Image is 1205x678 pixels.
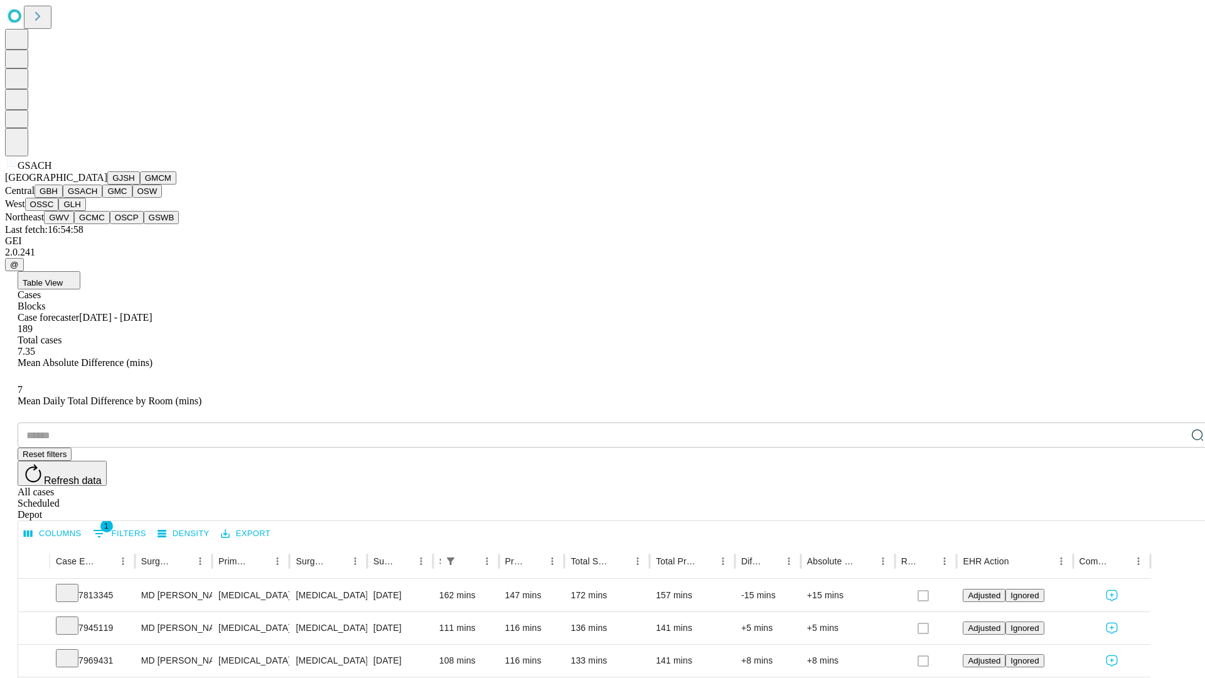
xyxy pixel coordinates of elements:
[79,312,152,323] span: [DATE] - [DATE]
[56,612,129,644] div: 7945119
[144,211,179,224] button: GSWB
[25,198,59,211] button: OSSC
[1010,623,1039,633] span: Ignored
[18,346,35,357] span: 7.35
[656,612,729,644] div: 141 mins
[439,556,441,566] div: Scheduled In Room Duration
[373,645,427,677] div: [DATE]
[18,335,62,345] span: Total cases
[936,552,953,570] button: Menu
[191,552,209,570] button: Menu
[218,612,283,644] div: [MEDICAL_DATA]
[968,623,1000,633] span: Adjusted
[346,552,364,570] button: Menu
[18,271,80,289] button: Table View
[1130,552,1147,570] button: Menu
[611,552,629,570] button: Sort
[741,556,761,566] div: Difference
[442,552,459,570] button: Show filters
[102,185,132,198] button: GMC
[373,612,427,644] div: [DATE]
[570,556,610,566] div: Total Scheduled Duration
[23,449,67,459] span: Reset filters
[1112,552,1130,570] button: Sort
[656,579,729,611] div: 157 mins
[74,211,110,224] button: GCMC
[714,552,732,570] button: Menu
[656,645,729,677] div: 141 mins
[1010,552,1028,570] button: Sort
[857,552,874,570] button: Sort
[141,645,206,677] div: MD [PERSON_NAME] [PERSON_NAME]
[44,475,102,486] span: Refresh data
[218,556,250,566] div: Primary Service
[807,645,889,677] div: +8 mins
[56,645,129,677] div: 7969431
[110,211,144,224] button: OSCP
[140,171,176,185] button: GMCM
[18,312,79,323] span: Case forecaster
[24,650,43,672] button: Expand
[5,224,83,235] span: Last fetch: 16:54:58
[395,552,412,570] button: Sort
[18,357,153,368] span: Mean Absolute Difference (mins)
[570,645,643,677] div: 133 mins
[23,278,63,288] span: Table View
[439,612,493,644] div: 111 mins
[968,656,1000,665] span: Adjusted
[5,185,35,196] span: Central
[478,552,496,570] button: Menu
[296,612,360,644] div: [MEDICAL_DATA]
[21,524,85,544] button: Select columns
[141,612,206,644] div: MD [PERSON_NAME] [PERSON_NAME]
[968,591,1000,600] span: Adjusted
[439,579,493,611] div: 162 mins
[807,612,889,644] div: +5 mins
[141,556,173,566] div: Surgeon Name
[329,552,346,570] button: Sort
[544,552,561,570] button: Menu
[505,645,559,677] div: 116 mins
[5,258,24,271] button: @
[5,172,107,183] span: [GEOGRAPHIC_DATA]
[154,524,213,544] button: Density
[141,579,206,611] div: MD [PERSON_NAME] [PERSON_NAME]
[461,552,478,570] button: Sort
[963,589,1005,602] button: Adjusted
[56,579,129,611] div: 7813345
[44,211,74,224] button: GWV
[570,612,643,644] div: 136 mins
[629,552,646,570] button: Menu
[741,645,795,677] div: +8 mins
[741,612,795,644] div: +5 mins
[918,552,936,570] button: Sort
[442,552,459,570] div: 1 active filter
[570,579,643,611] div: 172 mins
[697,552,714,570] button: Sort
[18,448,72,461] button: Reset filters
[5,198,25,209] span: West
[1005,654,1044,667] button: Ignored
[218,524,274,544] button: Export
[100,520,113,532] span: 1
[90,524,149,544] button: Show filters
[807,579,889,611] div: +15 mins
[218,645,283,677] div: [MEDICAL_DATA]
[1010,591,1039,600] span: Ignored
[5,212,44,222] span: Northeast
[505,556,525,566] div: Predicted In Room Duration
[97,552,114,570] button: Sort
[5,235,1200,247] div: GEI
[373,579,427,611] div: [DATE]
[63,185,102,198] button: GSACH
[526,552,544,570] button: Sort
[1052,552,1070,570] button: Menu
[1010,656,1039,665] span: Ignored
[296,645,360,677] div: [MEDICAL_DATA]
[963,621,1005,635] button: Adjusted
[505,579,559,611] div: 147 mins
[439,645,493,677] div: 108 mins
[963,654,1005,667] button: Adjusted
[5,247,1200,258] div: 2.0.241
[114,552,132,570] button: Menu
